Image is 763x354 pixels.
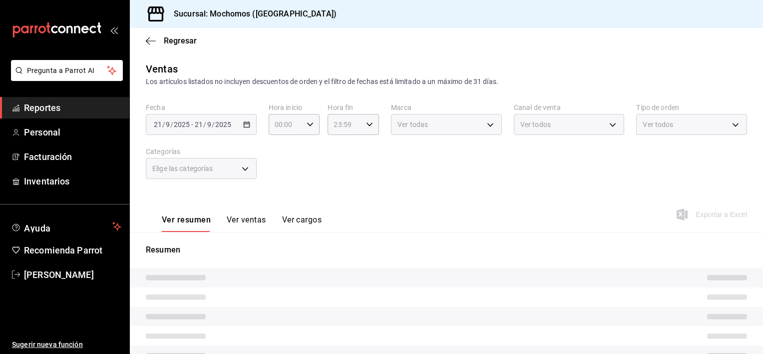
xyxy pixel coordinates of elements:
span: Sugerir nueva función [12,339,121,350]
label: Categorías [146,148,257,155]
span: / [170,120,173,128]
span: [PERSON_NAME] [24,268,121,281]
span: Reportes [24,101,121,114]
label: Fecha [146,104,257,111]
button: Ver resumen [162,215,211,232]
h3: Sucursal: Mochomos ([GEOGRAPHIC_DATA]) [166,8,337,20]
div: Ventas [146,61,178,76]
p: Resumen [146,244,747,256]
span: Elige las categorías [152,163,213,173]
label: Hora fin [328,104,379,111]
span: Personal [24,125,121,139]
label: Hora inicio [269,104,320,111]
input: ---- [215,120,232,128]
span: Ver todas [397,119,428,129]
span: Inventarios [24,174,121,188]
span: Pregunta a Parrot AI [27,65,107,76]
button: Pregunta a Parrot AI [11,60,123,81]
input: -- [165,120,170,128]
button: Ver ventas [227,215,266,232]
span: Recomienda Parrot [24,243,121,257]
button: Regresar [146,36,197,45]
div: Los artículos listados no incluyen descuentos de orden y el filtro de fechas está limitado a un m... [146,76,747,87]
span: / [203,120,206,128]
input: -- [153,120,162,128]
label: Tipo de orden [636,104,747,111]
span: Regresar [164,36,197,45]
label: Marca [391,104,502,111]
a: Pregunta a Parrot AI [7,72,123,83]
input: -- [207,120,212,128]
span: Ver todos [520,119,551,129]
input: ---- [173,120,190,128]
button: open_drawer_menu [110,26,118,34]
input: -- [194,120,203,128]
span: Facturación [24,150,121,163]
div: navigation tabs [162,215,322,232]
span: Ayuda [24,220,108,232]
label: Canal de venta [514,104,625,111]
span: Ver todos [643,119,673,129]
button: Ver cargos [282,215,322,232]
span: - [191,120,193,128]
span: / [212,120,215,128]
span: / [162,120,165,128]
